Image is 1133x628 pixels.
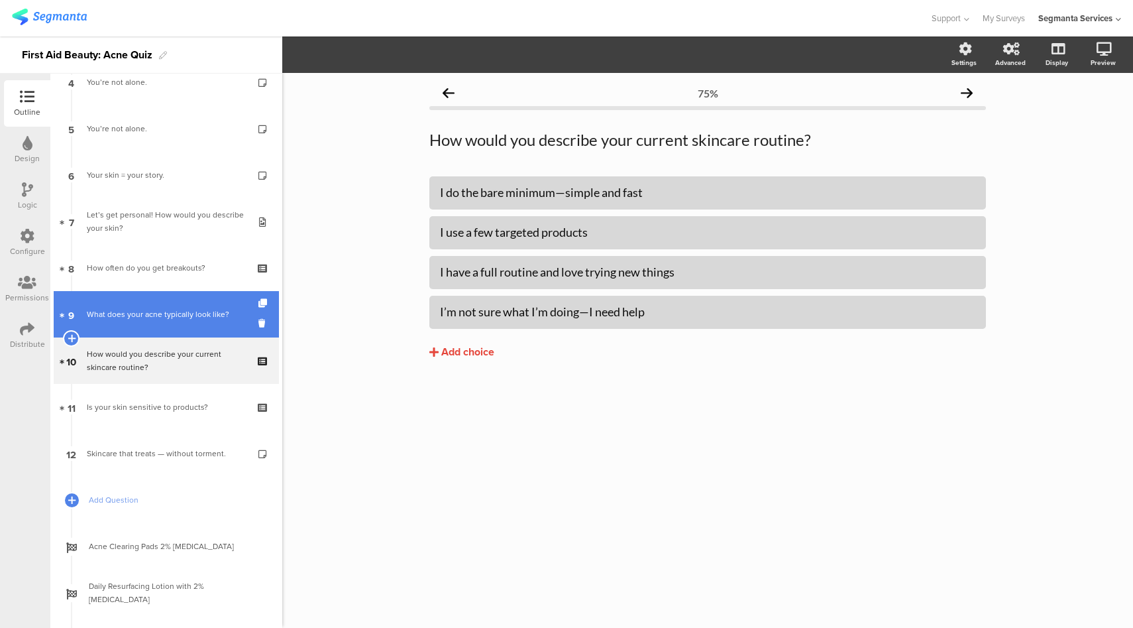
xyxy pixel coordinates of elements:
div: Settings [951,58,977,68]
a: Daily Resurfacing Lotion with 2% [MEDICAL_DATA] [54,570,279,616]
a: Acne Clearing Pads 2% [MEDICAL_DATA] [54,523,279,570]
button: Add choice [429,336,986,369]
div: I have a full routine and love trying new things [440,265,975,280]
div: I do the bare minimum—simple and fast [440,185,975,200]
i: Duplicate [258,299,270,308]
div: Outline [14,106,40,118]
div: Is your skin sensitive to products? [87,401,245,414]
div: You’re not alone. [87,122,245,135]
div: Preview [1091,58,1116,68]
div: How often do you get breakouts? [87,261,245,275]
div: Skincare that treats — without torment. [87,447,245,460]
div: Distribute [10,338,45,350]
div: Segmanta Services [1038,12,1112,25]
a: 8 How often do you get breakouts? [54,245,279,291]
span: 8 [68,261,74,275]
span: Support [932,12,961,25]
a: 12 Skincare that treats — without torment. [54,430,279,477]
div: You’re not alone. [87,76,245,89]
i: Delete [258,317,270,330]
a: 4 You’re not alone. [54,59,279,105]
a: 11 Is your skin sensitive to products? [54,384,279,430]
div: What does your acne typically look like? [87,308,245,321]
span: 10 [66,353,76,368]
img: segmanta logo [12,9,87,25]
div: Logic [18,199,37,211]
span: Add Question [89,493,258,507]
a: 6 Your skin = your story. [54,152,279,198]
div: Design [15,153,40,164]
a: 9 What does your acne typically look like? [54,291,279,338]
div: Let’s get personal! How would you describe your skin? [87,208,245,235]
span: 4 [68,75,74,90]
div: Your skin = your story. [87,168,245,182]
span: Daily Resurfacing Lotion with 2% [MEDICAL_DATA] [89,580,258,606]
div: Permissions [5,292,49,304]
div: I’m not sure what I’m doing—I need help [440,304,975,320]
span: 12 [66,446,76,461]
span: 5 [68,121,74,136]
span: 9 [68,307,74,322]
a: 7 Let’s get personal! How would you describe your skin? [54,198,279,245]
a: 10 How would you describe your current skincare routine? [54,338,279,384]
div: Advanced [995,58,1026,68]
div: First Aid Beauty: Acne Quiz [22,44,152,66]
p: How would you describe your current skincare routine? [429,130,986,150]
span: 7 [69,214,74,229]
div: Add choice [441,345,494,359]
span: 11 [68,400,76,414]
span: Acne Clearing Pads 2% [MEDICAL_DATA] [89,540,258,553]
span: 6 [68,168,74,182]
div: How would you describe your current skincare routine? [87,347,245,374]
div: I use a few targeted products [440,225,975,240]
div: 75% [698,87,718,99]
a: 5 You’re not alone. [54,105,279,152]
div: Display [1046,58,1068,68]
div: Configure [10,245,45,257]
